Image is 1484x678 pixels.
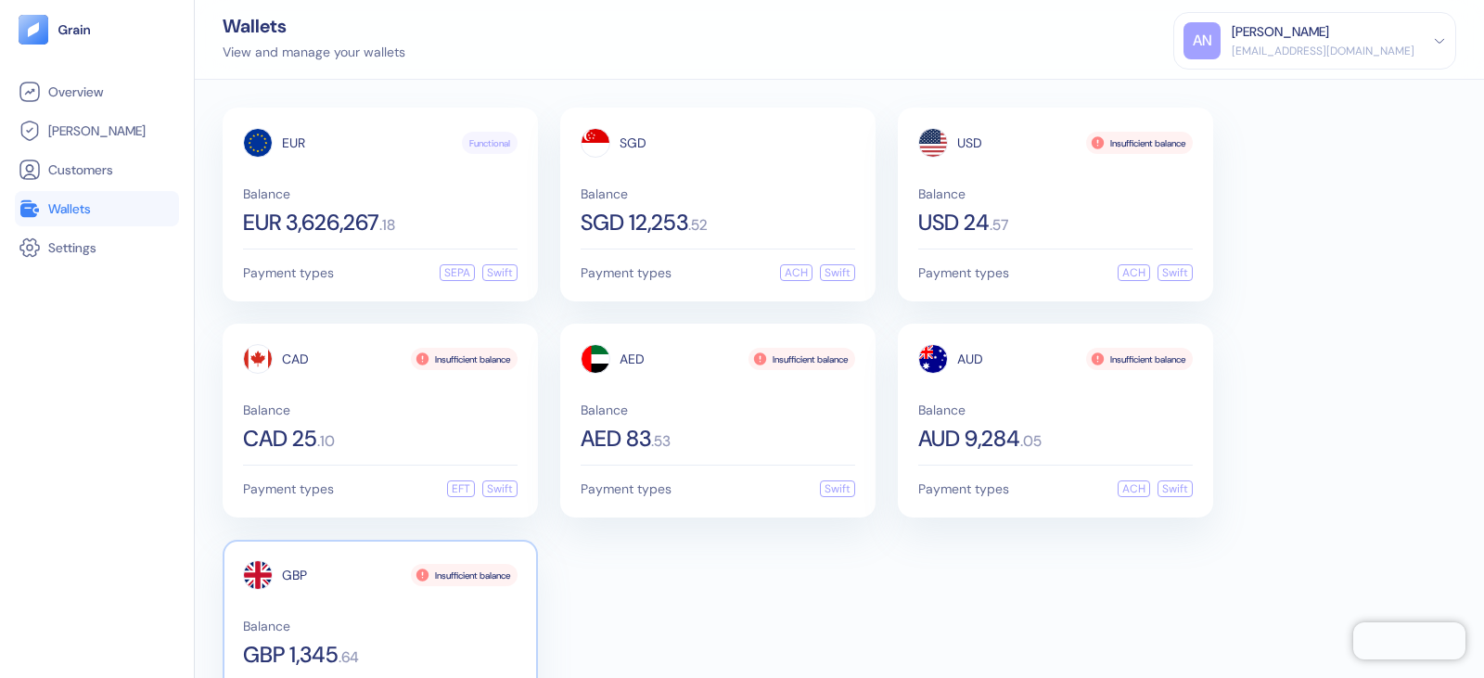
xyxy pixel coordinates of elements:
span: . 52 [688,218,708,233]
span: AUD 9,284 [918,428,1020,450]
span: CAD 25 [243,428,317,450]
a: Overview [19,81,175,103]
div: Insufficient balance [1086,348,1193,370]
span: GBP 1,345 [243,644,339,666]
span: EUR [282,136,305,149]
img: logo [58,23,92,36]
div: Swift [1158,264,1193,281]
span: AED [620,352,645,365]
div: Insufficient balance [411,564,518,586]
span: . 18 [379,218,395,233]
span: AED 83 [581,428,651,450]
span: . 64 [339,650,359,665]
iframe: Chatra live chat [1353,622,1465,659]
span: AUD [957,352,983,365]
span: Balance [918,187,1193,200]
div: Wallets [223,17,405,35]
span: . 10 [317,434,335,449]
span: Overview [48,83,103,101]
span: [PERSON_NAME] [48,122,146,140]
span: Payment types [581,482,672,495]
div: AN [1183,22,1221,59]
div: Insufficient balance [748,348,855,370]
img: logo-tablet-V2.svg [19,15,48,45]
span: Payment types [918,482,1009,495]
div: ACH [1118,264,1150,281]
span: USD 24 [918,211,990,234]
span: . 05 [1020,434,1042,449]
span: Balance [581,403,855,416]
span: Balance [243,620,518,633]
span: CAD [282,352,309,365]
span: Balance [243,403,518,416]
span: Settings [48,238,96,257]
div: Swift [820,264,855,281]
span: Customers [48,160,113,179]
span: USD [957,136,982,149]
a: Customers [19,159,175,181]
div: Swift [482,264,518,281]
a: [PERSON_NAME] [19,120,175,142]
div: ACH [780,264,812,281]
div: ACH [1118,480,1150,497]
div: Insufficient balance [1086,132,1193,154]
span: Functional [469,136,510,150]
span: Balance [243,187,518,200]
a: Wallets [19,198,175,220]
div: View and manage your wallets [223,43,405,62]
div: SEPA [440,264,475,281]
span: Balance [918,403,1193,416]
span: Payment types [581,266,672,279]
div: [EMAIL_ADDRESS][DOMAIN_NAME] [1232,43,1414,59]
span: Payment types [243,266,334,279]
span: Payment types [918,266,1009,279]
div: Insufficient balance [411,348,518,370]
span: EUR 3,626,267 [243,211,379,234]
span: GBP [282,569,307,582]
div: Swift [482,480,518,497]
div: Swift [1158,480,1193,497]
span: SGD [620,136,646,149]
span: . 53 [651,434,671,449]
div: EFT [447,480,475,497]
div: Swift [820,480,855,497]
span: Balance [581,187,855,200]
span: Payment types [243,482,334,495]
span: SGD 12,253 [581,211,688,234]
span: . 57 [990,218,1008,233]
span: Wallets [48,199,91,218]
div: [PERSON_NAME] [1232,22,1329,42]
a: Settings [19,237,175,259]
